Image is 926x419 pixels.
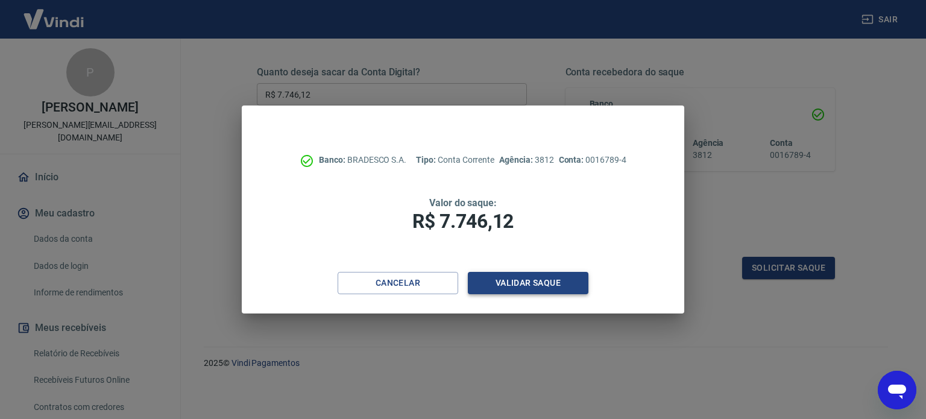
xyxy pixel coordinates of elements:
p: Conta Corrente [416,154,494,166]
p: BRADESCO S.A. [319,154,406,166]
span: Valor do saque: [429,197,497,209]
span: Tipo: [416,155,438,165]
iframe: Botão para abrir a janela de mensagens, conversa em andamento [878,371,916,409]
span: Banco: [319,155,347,165]
p: 0016789-4 [559,154,626,166]
p: 3812 [499,154,553,166]
span: R$ 7.746,12 [412,210,514,233]
span: Agência: [499,155,535,165]
span: Conta: [559,155,586,165]
button: Validar saque [468,272,588,294]
button: Cancelar [338,272,458,294]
